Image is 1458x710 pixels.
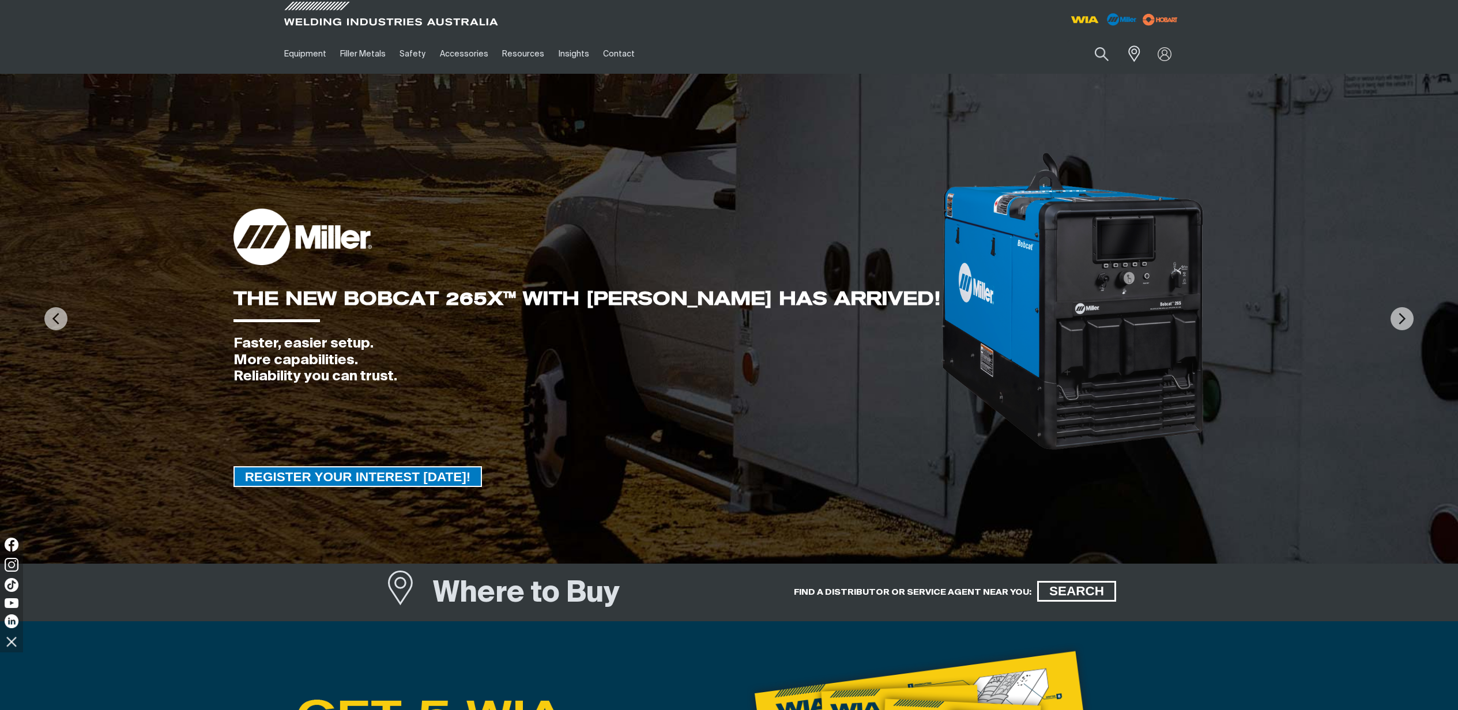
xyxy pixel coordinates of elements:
[233,335,940,385] div: Faster, easier setup. More capabilities. Reliability you can trust.
[5,598,18,608] img: YouTube
[5,614,18,628] img: LinkedIn
[1391,307,1414,330] img: NextArrow
[551,34,596,74] a: Insights
[233,466,483,487] a: REGISTER YOUR INTEREST TODAY!
[386,574,434,617] a: Where to Buy
[433,34,495,74] a: Accessories
[333,34,393,74] a: Filler Metals
[1039,581,1114,602] span: SEARCH
[235,466,481,487] span: REGISTER YOUR INTEREST [DATE]!
[277,34,333,74] a: Equipment
[5,538,18,552] img: Facebook
[5,558,18,572] img: Instagram
[233,289,940,308] div: THE NEW BOBCAT 265X™ WITH [PERSON_NAME] HAS ARRIVED!
[794,587,1031,598] h5: FIND A DISTRIBUTOR OR SERVICE AGENT NEAR YOU:
[1037,581,1116,602] a: SEARCH
[5,578,18,592] img: TikTok
[596,34,642,74] a: Contact
[1067,40,1121,67] input: Product name or item number...
[495,34,551,74] a: Resources
[2,632,21,651] img: hide socials
[1139,11,1181,28] img: miller
[44,307,67,330] img: PrevArrow
[1082,40,1121,67] button: Search products
[277,34,955,74] nav: Main
[433,575,620,613] h1: Where to Buy
[393,34,432,74] a: Safety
